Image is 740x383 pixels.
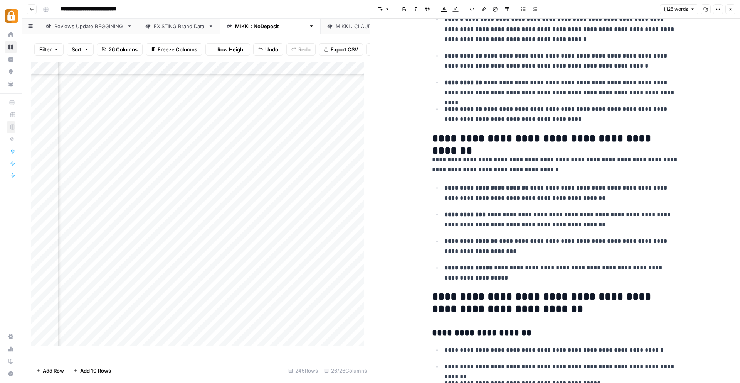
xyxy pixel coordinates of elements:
[139,19,220,34] a: EXISTING Brand Data
[235,22,306,30] div: [PERSON_NAME] : NoDeposit
[298,46,311,53] span: Redo
[31,364,69,377] button: Add Row
[34,43,64,56] button: Filter
[43,367,64,375] span: Add Row
[5,343,17,355] a: Usage
[67,43,94,56] button: Sort
[220,19,321,34] a: [PERSON_NAME] : NoDeposit
[54,22,124,30] div: Reviews Update BEGGINING
[5,78,17,90] a: Your Data
[5,53,17,66] a: Insights
[336,22,422,30] div: [PERSON_NAME] : [PERSON_NAME]
[109,46,138,53] span: 26 Columns
[5,29,17,41] a: Home
[5,6,17,25] button: Workspace: Adzz
[5,41,17,53] a: Browse
[97,43,143,56] button: 26 Columns
[5,9,18,23] img: Adzz Logo
[663,6,688,13] span: 1,125 words
[285,364,321,377] div: 245 Rows
[253,43,283,56] button: Undo
[5,66,17,78] a: Opportunities
[217,46,245,53] span: Row Height
[69,364,116,377] button: Add 10 Rows
[5,330,17,343] a: Settings
[660,4,698,14] button: 1,125 words
[5,368,17,380] button: Help + Support
[39,19,139,34] a: Reviews Update BEGGINING
[319,43,363,56] button: Export CSV
[146,43,202,56] button: Freeze Columns
[39,46,52,53] span: Filter
[158,46,197,53] span: Freeze Columns
[205,43,250,56] button: Row Height
[5,355,17,368] a: Learning Hub
[72,46,82,53] span: Sort
[331,46,358,53] span: Export CSV
[321,19,437,34] a: [PERSON_NAME] : [PERSON_NAME]
[321,364,370,377] div: 26/26 Columns
[80,367,111,375] span: Add 10 Rows
[286,43,316,56] button: Redo
[265,46,278,53] span: Undo
[154,22,205,30] div: EXISTING Brand Data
